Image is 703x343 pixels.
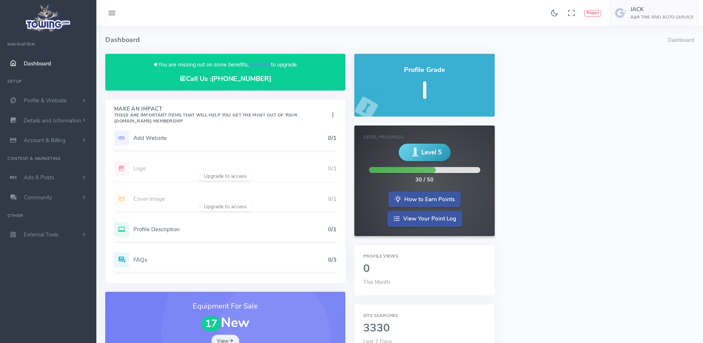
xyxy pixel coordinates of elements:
[114,106,329,124] h4: Make An Impact
[363,278,390,286] span: This Month
[363,78,486,104] h5: I
[388,192,461,208] a: How to Earn Points
[387,211,462,227] a: View Your Point Log
[105,26,668,54] h4: Dashboard
[584,10,601,17] button: Report
[24,97,67,104] span: Profile & Website
[363,263,486,275] h2: 0
[23,2,73,34] img: logo
[24,231,58,238] span: External Tools
[114,301,336,312] h3: Equipment For Sale
[114,316,336,331] h1: New
[133,257,328,263] h5: FAQs
[364,135,485,140] h6: Level Progress
[421,148,442,157] span: Level 5
[328,226,336,232] h5: 0/1
[24,60,51,67] span: Dashboard
[328,257,336,263] h5: 0/3
[114,61,336,69] p: You are missing out on some benefits, to upgrade.
[363,66,486,74] h4: Profile Grade
[363,313,486,318] h6: Site Searches
[24,174,54,181] span: Ads & Posts
[630,15,694,20] h6: A&R TIRE AND AUTO SERVICE
[24,137,66,144] span: Account & Billing
[211,74,271,83] a: [PHONE_NUMBER]
[24,117,82,124] span: Details and Information
[615,7,627,19] img: user-image
[249,61,271,68] a: click here
[114,112,297,124] small: These are important items that will help you get the most out of your [DOMAIN_NAME] Membership
[630,6,694,12] h5: JACK
[363,254,486,259] h6: Profile Views
[415,176,434,184] div: 30 / 50
[363,322,486,334] h2: 3330
[133,226,328,232] h5: Profile Description
[201,316,221,331] span: 17
[668,36,694,45] li: Dashboard
[114,75,336,83] h4: Call Us :
[328,135,336,141] h5: 0/1
[133,135,328,141] h5: Add Website
[24,194,52,201] span: Community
